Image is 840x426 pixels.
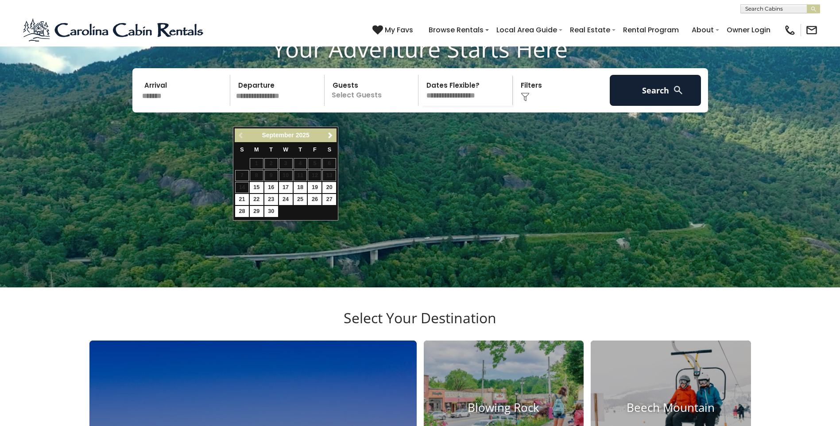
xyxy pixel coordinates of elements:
[235,206,249,217] a: 28
[279,182,293,193] a: 17
[322,182,336,193] a: 20
[328,147,331,153] span: Saturday
[250,206,263,217] a: 29
[88,310,752,341] h3: Select Your Destination
[279,194,293,205] a: 24
[296,132,310,139] span: 2025
[240,147,244,153] span: Sunday
[264,206,278,217] a: 30
[385,24,413,35] span: My Favs
[313,147,317,153] span: Friday
[492,22,561,38] a: Local Area Guide
[610,75,701,106] button: Search
[294,194,307,205] a: 25
[722,22,775,38] a: Owner Login
[308,194,321,205] a: 26
[424,22,488,38] a: Browse Rentals
[250,182,263,193] a: 15
[264,194,278,205] a: 23
[327,75,418,106] p: Select Guests
[322,194,336,205] a: 27
[269,147,273,153] span: Tuesday
[308,182,321,193] a: 19
[591,401,751,415] h4: Beech Mountain
[262,132,294,139] span: September
[673,85,684,96] img: search-regular-white.png
[283,147,288,153] span: Wednesday
[22,17,206,43] img: Blue-2.png
[565,22,615,38] a: Real Estate
[619,22,683,38] a: Rental Program
[254,147,259,153] span: Monday
[235,194,249,205] a: 21
[264,182,278,193] a: 16
[294,182,307,193] a: 18
[298,147,302,153] span: Thursday
[250,194,263,205] a: 22
[7,35,833,62] h1: Your Adventure Starts Here
[805,24,818,36] img: mail-regular-black.png
[784,24,796,36] img: phone-regular-black.png
[687,22,718,38] a: About
[327,132,334,139] span: Next
[424,401,584,415] h4: Blowing Rock
[521,93,530,101] img: filter--v1.png
[372,24,415,36] a: My Favs
[325,130,336,141] a: Next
